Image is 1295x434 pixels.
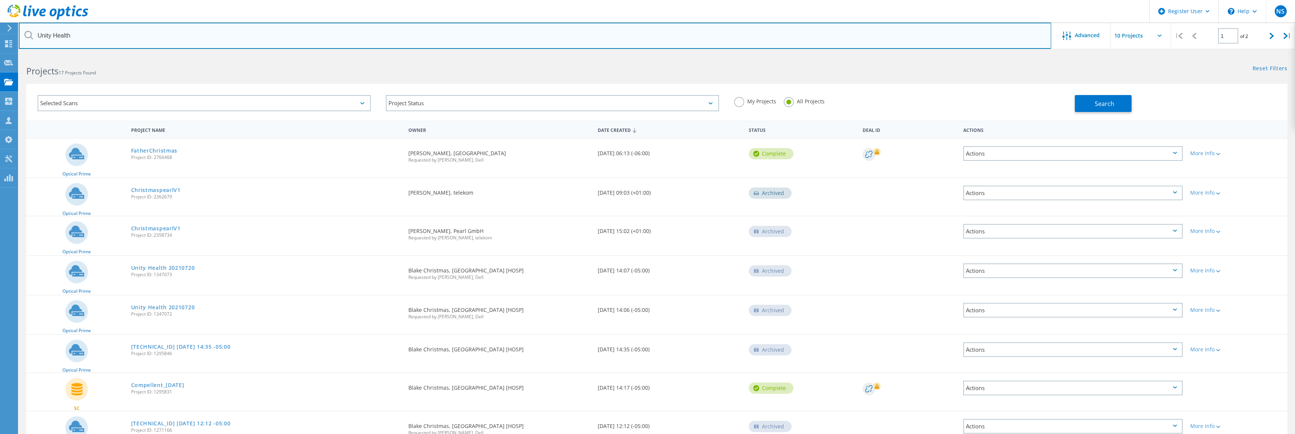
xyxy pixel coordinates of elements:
[131,421,231,426] a: [TECHNICAL_ID] [DATE] 12:12 -05:00
[1190,268,1284,273] div: More Info
[62,211,91,216] span: Optical Prime
[1190,307,1284,313] div: More Info
[131,265,195,271] a: Unity Health 20210720
[131,233,401,237] span: Project ID: 2358734
[62,368,91,372] span: Optical Prime
[594,335,745,360] div: [DATE] 14:35 (-05:00)
[749,188,792,199] div: Archived
[594,122,745,137] div: Date Created
[594,139,745,163] div: [DATE] 06:13 (-06:00)
[62,328,91,333] span: Optical Prime
[1190,190,1284,195] div: More Info
[749,226,792,237] div: Archived
[131,383,184,388] a: Compellent_[DATE]
[963,381,1183,395] div: Actions
[405,139,594,170] div: [PERSON_NAME], [GEOGRAPHIC_DATA]
[405,295,594,327] div: Blake Christmas, [GEOGRAPHIC_DATA] [HOSP]
[131,351,401,356] span: Project ID: 1295846
[408,158,590,162] span: Requested by [PERSON_NAME], Dell
[1190,151,1284,156] div: More Info
[960,122,1186,136] div: Actions
[1075,95,1132,112] button: Search
[1253,66,1287,72] a: Reset Filters
[131,272,401,277] span: Project ID: 1347073
[131,188,181,193] a: ChristmaspearlV1
[1075,33,1100,38] span: Advanced
[749,421,792,432] div: Archived
[963,303,1183,318] div: Actions
[405,256,594,287] div: Blake Christmas, [GEOGRAPHIC_DATA] [HOSP]
[408,236,590,240] span: Requested by [PERSON_NAME], telekom
[408,315,590,319] span: Requested by [PERSON_NAME], Dell
[1190,228,1284,234] div: More Info
[749,148,793,159] div: Complete
[963,224,1183,239] div: Actions
[749,344,792,355] div: Archived
[594,216,745,241] div: [DATE] 15:02 (+01:00)
[405,216,594,248] div: [PERSON_NAME], Pearl GmbH
[963,186,1183,200] div: Actions
[1276,8,1284,14] span: NS
[131,226,181,231] a: ChristmaspearlV1
[734,97,776,104] label: My Projects
[1280,23,1295,49] div: |
[594,178,745,203] div: [DATE] 09:03 (+01:00)
[749,383,793,394] div: Complete
[405,335,594,360] div: Blake Christmas, [GEOGRAPHIC_DATA] [HOSP]
[594,373,745,398] div: [DATE] 14:17 (-05:00)
[74,406,80,411] span: SC
[1190,347,1284,352] div: More Info
[749,265,792,277] div: Archived
[963,146,1183,161] div: Actions
[405,373,594,398] div: Blake Christmas, [GEOGRAPHIC_DATA] [HOSP]
[859,122,960,136] div: Deal Id
[131,390,401,394] span: Project ID: 1295831
[131,312,401,316] span: Project ID: 1347072
[1228,8,1235,15] svg: \n
[1190,423,1284,429] div: More Info
[386,95,719,111] div: Project Status
[963,342,1183,357] div: Actions
[62,172,91,176] span: Optical Prime
[784,97,825,104] label: All Projects
[405,178,594,203] div: [PERSON_NAME], telekom
[131,148,178,153] a: FatherChristmas
[594,256,745,281] div: [DATE] 14:07 (-05:00)
[745,122,858,136] div: Status
[594,295,745,320] div: [DATE] 14:06 (-05:00)
[127,122,405,136] div: Project Name
[131,155,401,160] span: Project ID: 2766468
[963,263,1183,278] div: Actions
[1095,100,1114,108] span: Search
[131,428,401,432] span: Project ID: 1271166
[62,250,91,254] span: Optical Prime
[963,419,1183,434] div: Actions
[62,289,91,293] span: Optical Prime
[131,344,231,349] a: [TECHNICAL_ID] [DATE] 14:35 -05:00
[8,16,88,21] a: Live Optics Dashboard
[1240,33,1248,39] span: of 2
[408,275,590,280] span: Requested by [PERSON_NAME], Dell
[26,65,59,77] b: Projects
[59,70,96,76] span: 17 Projects Found
[131,195,401,199] span: Project ID: 2362679
[131,305,195,310] a: Unity Health 20210720
[1171,23,1186,49] div: |
[38,95,371,111] div: Selected Scans
[405,122,594,136] div: Owner
[19,23,1051,49] input: Search projects by name, owner, ID, company, etc
[749,305,792,316] div: Archived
